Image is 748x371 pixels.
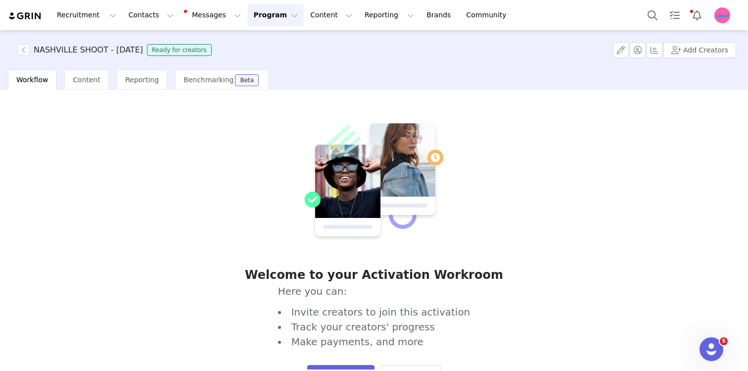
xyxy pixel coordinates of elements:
li: Make payments, and more [278,334,470,349]
button: Program [247,4,304,26]
h1: Welcome to your Activation Workroom [206,266,542,284]
li: Invite creators to join this activation [278,305,470,319]
span: Here you can: [278,284,470,349]
button: Contacts [123,4,180,26]
button: Add Creators [663,42,736,58]
img: grin logo [8,11,43,21]
img: fd1cbe3e-7938-4636-b07e-8de74aeae5d6.jpg [714,7,730,23]
li: Track your creators' progress [278,319,470,334]
span: 5 [720,337,728,345]
h3: NASHVILLE SHOOT - [DATE] [34,44,143,56]
span: Benchmarking [184,76,234,84]
button: Search [642,4,663,26]
img: Welcome to your Activation Workroom [305,121,443,242]
button: Profile [708,7,740,23]
span: [object Object] [18,44,216,56]
button: Recruitment [51,4,122,26]
div: Beta [240,77,254,83]
button: Reporting [359,4,420,26]
iframe: Intercom live chat [700,337,723,361]
a: Brands [421,4,460,26]
a: Tasks [664,4,686,26]
button: Notifications [686,4,708,26]
span: Ready for creators [147,44,212,56]
a: Community [461,4,517,26]
button: Messages [180,4,247,26]
span: Workflow [16,76,48,84]
span: Content [73,76,100,84]
button: Content [304,4,358,26]
span: Reporting [125,76,159,84]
